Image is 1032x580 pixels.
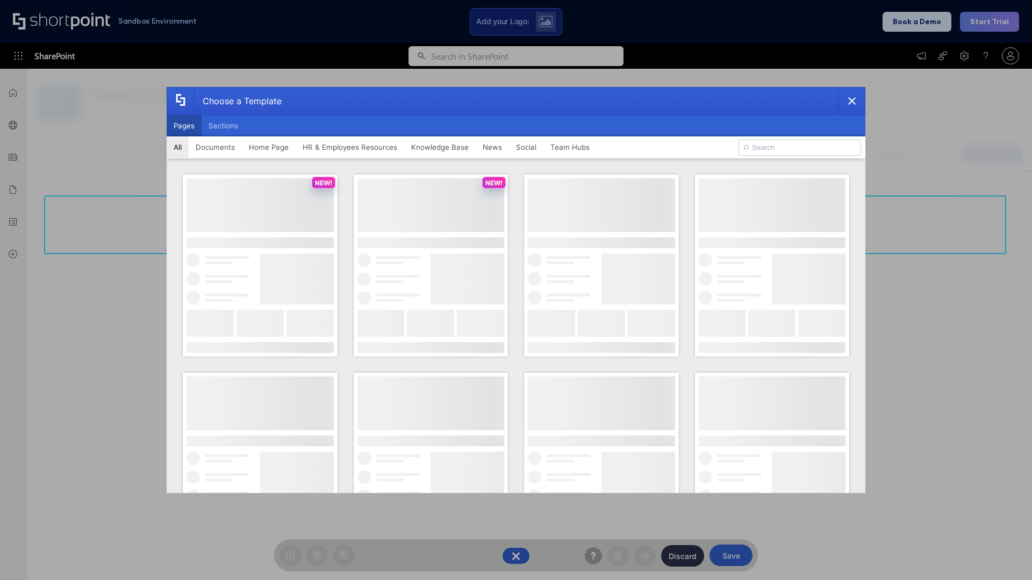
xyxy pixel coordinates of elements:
button: Knowledge Base [404,136,476,158]
div: Choose a Template [194,88,282,114]
button: Team Hubs [543,136,597,158]
div: template selector [167,87,865,493]
p: NEW! [315,179,332,187]
input: Search [739,140,861,156]
button: HR & Employees Resources [296,136,404,158]
button: Social [509,136,543,158]
iframe: Chat Widget [978,528,1032,580]
button: Pages [167,115,202,136]
button: News [476,136,509,158]
button: Home Page [242,136,296,158]
button: Documents [189,136,242,158]
p: NEW! [485,179,503,187]
button: All [167,136,189,158]
button: Sections [202,115,245,136]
